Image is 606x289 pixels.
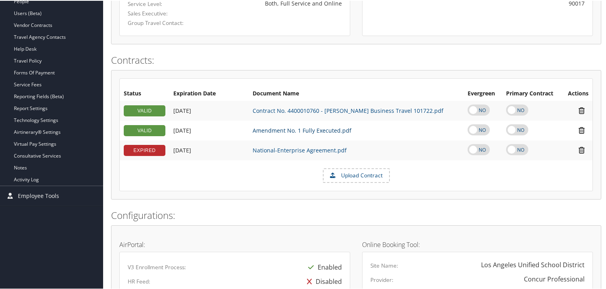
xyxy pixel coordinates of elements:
[128,262,186,270] label: V3 Enrollment Process:
[370,261,398,269] label: Site Name:
[575,125,589,134] i: Remove Contract
[128,9,191,17] label: Sales Executive:
[464,86,502,100] th: Evergreen
[173,126,191,133] span: [DATE]
[173,146,245,153] div: Add/Edit Date
[324,168,389,182] label: Upload Contract
[128,277,150,285] label: HR Feed:
[18,185,59,205] span: Employee Tools
[111,53,601,66] h2: Contracts:
[524,274,585,283] div: Concur Professional
[111,208,601,221] h2: Configurations:
[173,146,191,153] span: [DATE]
[124,124,165,135] div: VALID
[253,146,347,153] a: National-Enterprise Agreement.pdf
[304,259,342,274] div: Enabled
[502,86,562,100] th: Primary Contract
[362,241,593,247] h4: Online Booking Tool:
[173,126,245,133] div: Add/Edit Date
[562,86,593,100] th: Actions
[124,144,165,155] div: EXPIRED
[370,275,393,283] label: Provider:
[481,259,585,269] div: Los Angeles Unified School District
[575,145,589,154] i: Remove Contract
[124,105,165,116] div: VALID
[575,106,589,114] i: Remove Contract
[120,86,169,100] th: Status
[128,18,191,26] label: Group Travel Contact:
[253,126,351,133] a: Amendment No. 1 Fully Executed.pdf
[249,86,464,100] th: Document Name
[303,274,342,288] div: Disabled
[119,241,350,247] h4: AirPortal:
[173,106,191,114] span: [DATE]
[173,106,245,114] div: Add/Edit Date
[253,106,443,114] a: Contract No. 4400010760 - [PERSON_NAME] Business Travel 101722.pdf
[169,86,249,100] th: Expiration Date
